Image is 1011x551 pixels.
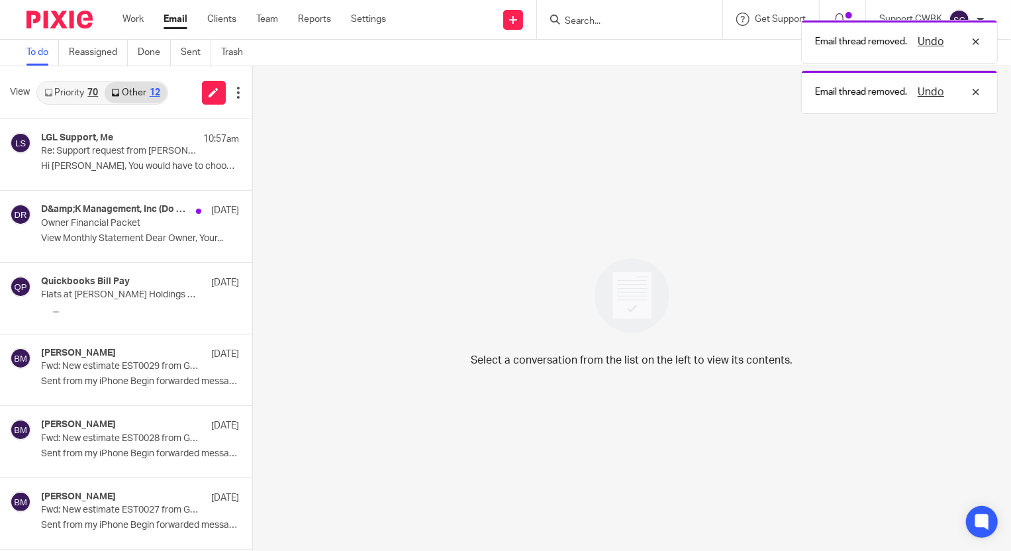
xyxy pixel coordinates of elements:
[41,161,239,172] p: Hi [PERSON_NAME], You would have to choose one of...
[207,13,236,26] a: Clients
[815,35,907,48] p: Email thread removed.
[211,419,239,432] p: [DATE]
[150,88,160,97] div: 12
[122,13,144,26] a: Work
[41,419,116,430] h4: [PERSON_NAME]
[211,204,239,217] p: [DATE]
[41,289,199,301] p: Flats at [PERSON_NAME] Holdings LLC is interested in QuickBooks Bill Pay
[10,348,31,369] img: svg%3E
[10,85,30,99] span: View
[26,40,59,66] a: To do
[69,40,128,66] a: Reassigned
[586,250,678,342] img: image
[41,520,239,531] p: Sent from my iPhone Begin forwarded message: ...
[211,491,239,505] p: [DATE]
[41,505,199,516] p: Fwd: New estimate EST0027 from Good Works Restoration
[87,88,98,97] div: 70
[41,491,116,503] h4: [PERSON_NAME]
[138,40,171,66] a: Done
[815,85,907,99] p: Email thread removed.
[10,419,31,440] img: svg%3E
[256,13,278,26] a: Team
[41,305,239,316] p: ͏ ͏ ͏ ͏ ͏ ͏ ...
[41,448,239,460] p: Sent from my iPhone Begin forwarded message: ...
[10,491,31,513] img: svg%3E
[164,13,187,26] a: Email
[10,204,31,225] img: svg%3E
[41,348,116,359] h4: [PERSON_NAME]
[41,276,130,287] h4: Quickbooks Bill Pay
[914,84,948,100] button: Undo
[211,276,239,289] p: [DATE]
[211,348,239,361] p: [DATE]
[203,132,239,146] p: 10:57am
[10,132,31,154] img: svg%3E
[914,34,948,50] button: Undo
[41,218,199,229] p: Owner Financial Packet
[41,233,239,244] p: View Monthly Statement Dear Owner, Your...
[949,9,970,30] img: svg%3E
[41,361,199,372] p: Fwd: New estimate EST0029 from Good Works Restoration
[10,276,31,297] img: svg%3E
[221,40,253,66] a: Trash
[26,11,93,28] img: Pixie
[41,433,199,444] p: Fwd: New estimate EST0028 from Good Works Restoration
[471,352,793,368] p: Select a conversation from the list on the left to view its contents.
[41,146,199,157] p: Re: Support request from [PERSON_NAME] at iteministries on [DATE] 11:22:34
[41,376,239,387] p: Sent from my iPhone Begin forwarded message: ...
[181,40,211,66] a: Sent
[41,204,189,215] h4: D&amp;K Management, Inc (Do Not Reply), D&amp;K Management, Inc -JC (Do Not Reply)
[351,13,386,26] a: Settings
[41,132,113,144] h4: LGL Support, Me
[38,82,105,103] a: Priority70
[105,82,166,103] a: Other12
[298,13,331,26] a: Reports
